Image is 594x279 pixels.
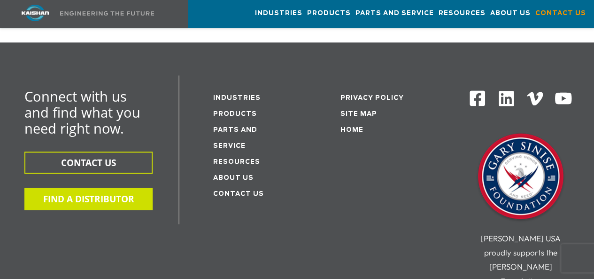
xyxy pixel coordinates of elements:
img: Linkedin [497,89,516,108]
span: Contact Us [535,8,586,19]
a: About Us [213,175,254,181]
img: Engineering the future [60,11,154,16]
a: Contact Us [213,191,264,197]
a: Products [213,111,257,117]
img: Youtube [554,89,572,108]
button: FIND A DISTRIBUTOR [24,188,153,210]
span: Resources [439,8,486,19]
span: Connect with us and find what you need right now. [24,87,140,137]
a: About Us [490,0,531,26]
span: Products [307,8,351,19]
a: Site Map [340,111,377,117]
img: Facebook [469,89,486,107]
img: Gary Sinise Foundation [474,130,568,224]
a: Parts and Service [355,0,434,26]
a: Resources [439,0,486,26]
a: Resources [213,159,260,165]
button: CONTACT US [24,151,153,174]
a: Products [307,0,351,26]
span: About Us [490,8,531,19]
a: Contact Us [535,0,586,26]
a: Industries [213,95,261,101]
span: Parts and Service [355,8,434,19]
a: Industries [255,0,302,26]
a: Privacy Policy [340,95,403,101]
img: Vimeo [527,92,543,105]
span: Industries [255,8,302,19]
a: Home [340,127,363,133]
a: Parts and service [213,127,257,149]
